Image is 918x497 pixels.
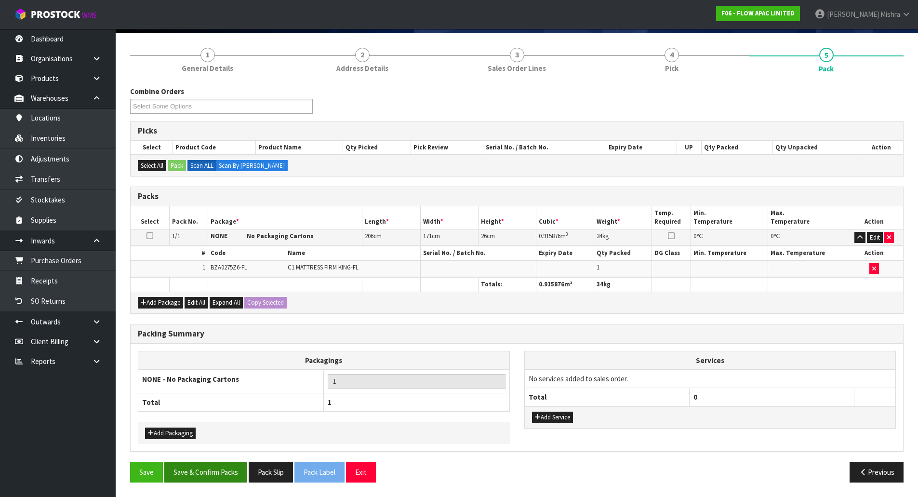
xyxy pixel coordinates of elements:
th: DG Class [652,246,691,260]
th: Length [362,206,420,229]
span: Mishra [880,10,900,19]
th: UP [677,141,701,154]
button: Add Package [138,297,183,309]
span: 34 [597,280,603,288]
td: cm [478,229,536,246]
span: Pack [819,64,834,74]
span: 0.915876 [539,280,564,288]
th: Weight [594,206,652,229]
th: Total [138,393,324,411]
th: Qty Packed [701,141,772,154]
th: Action [845,246,903,260]
button: Save & Confirm Packs [164,462,247,483]
h3: Packs [138,192,896,201]
button: Copy Selected [244,297,287,309]
th: kg [594,278,652,292]
td: kg [594,229,652,246]
button: Add Service [532,412,573,423]
small: WMS [82,11,97,20]
th: Services [525,351,896,370]
span: 1 [597,263,599,271]
th: Expiry Date [606,141,677,154]
span: 5 [819,48,834,62]
button: Pack Slip [249,462,293,483]
th: Product Name [256,141,343,154]
span: 0.915876 [539,232,560,240]
td: cm [420,229,478,246]
button: Expand All [210,297,243,309]
button: Edit All [185,297,208,309]
th: Temp. Required [652,206,691,229]
th: Product Code [173,141,256,154]
td: No services added to sales order. [525,369,896,388]
strong: NONE - No Packaging Cartons [142,375,239,384]
span: Expand All [213,298,240,307]
sup: 3 [566,231,568,237]
th: Pack No. [169,206,208,229]
th: Min. Temperature [691,206,768,229]
span: Sales Order Lines [488,63,546,73]
th: Height [478,206,536,229]
button: Select All [138,160,166,172]
button: Add Packaging [145,428,196,439]
button: Pack Label [294,462,345,483]
th: m³ [536,278,594,292]
th: Code [208,246,285,260]
span: 4 [665,48,679,62]
strong: F06 - FLOW APAC LIMITED [721,9,795,17]
th: Max. Temperature [768,246,845,260]
th: Pick Review [411,141,483,154]
span: 171 [423,232,432,240]
span: 1 [328,398,332,407]
th: Cubic [536,206,594,229]
td: ℃ [691,229,768,246]
th: Max. Temperature [768,206,845,229]
span: 0 [693,392,697,402]
span: Pick [665,63,679,73]
button: Save [130,462,163,483]
td: cm [362,229,420,246]
span: ProStock [31,8,80,21]
th: Min. Temperature [691,246,768,260]
span: 206 [365,232,373,240]
th: Qty Picked [343,141,411,154]
a: F06 - FLOW APAC LIMITED [716,6,800,21]
span: BZA0275Z6-FL [211,263,247,271]
span: [PERSON_NAME] [827,10,879,19]
label: Combine Orders [130,86,184,96]
th: Select [131,206,169,229]
h3: Picks [138,126,896,135]
h3: Packing Summary [138,329,896,338]
span: 26 [481,232,487,240]
img: cube-alt.png [14,8,27,20]
th: Packagings [138,351,510,370]
strong: NONE [211,232,227,240]
span: 0 [693,232,696,240]
th: Action [859,141,903,154]
button: Pack [168,160,186,172]
span: Address Details [336,63,388,73]
span: 1 [200,48,215,62]
th: Select [131,141,173,154]
span: 1 [202,263,205,271]
th: Totals: [478,278,536,292]
span: Pack [130,79,904,490]
th: Width [420,206,478,229]
button: Edit [867,232,883,243]
span: 2 [355,48,370,62]
th: Expiry Date [536,246,594,260]
th: Package [208,206,362,229]
span: 1/1 [172,232,180,240]
th: Serial No. / Batch No. [483,141,606,154]
th: Qty Packed [594,246,652,260]
label: Scan By [PERSON_NAME] [216,160,288,172]
button: Exit [346,462,376,483]
td: m [536,229,594,246]
strong: No Packaging Cartons [247,232,313,240]
th: Qty Unpacked [772,141,859,154]
span: General Details [182,63,233,73]
span: 0 [771,232,773,240]
span: 3 [510,48,524,62]
label: Scan ALL [187,160,216,172]
th: # [131,246,208,260]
